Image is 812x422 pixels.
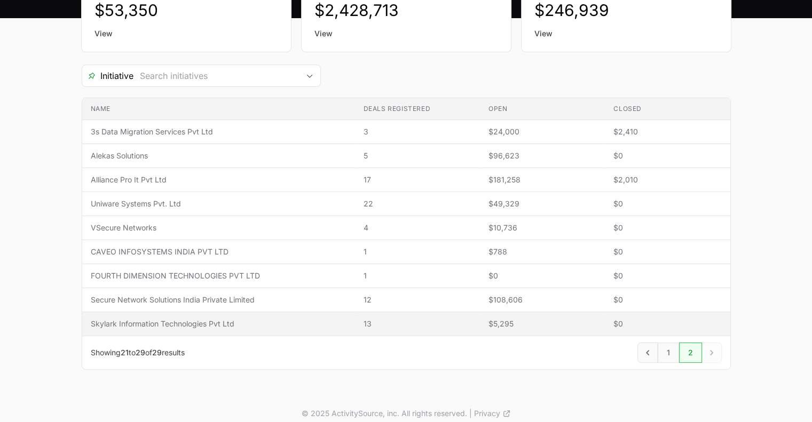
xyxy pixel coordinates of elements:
span: 13 [364,319,471,329]
span: Alekas Solutions [91,150,346,161]
span: $0 [613,294,721,305]
span: 22 [364,198,471,209]
span: 17 [364,174,471,185]
span: $108,606 [488,294,596,305]
span: Alliance Pro It Pvt Ltd [91,174,346,185]
span: $10,736 [488,222,596,233]
span: $24,000 [488,126,596,137]
span: VSecure Networks [91,222,346,233]
dd: $246,939 [534,1,718,20]
span: $2,010 [613,174,721,185]
span: $0 [613,246,721,257]
th: Deals registered [355,98,480,120]
span: 3 [364,126,471,137]
span: | [469,408,472,419]
p: Showing to of results [91,347,185,358]
span: 1 [364,270,471,281]
span: FOURTH DIMENSION TECHNOLOGIES PVT LTD [91,270,346,281]
span: $0 [613,270,721,281]
span: $0 [488,270,596,281]
span: 21 [121,348,129,357]
th: Closed [605,98,730,120]
input: Search initiatives [133,65,299,86]
span: $49,329 [488,198,596,209]
span: Secure Network Solutions India Private Limited [91,294,346,305]
th: Open [480,98,605,120]
dd: $53,350 [94,1,278,20]
span: 4 [364,222,471,233]
a: View [94,28,278,39]
a: Previous [637,343,658,363]
span: $181,258 [488,174,596,185]
span: $2,410 [613,126,721,137]
span: $5,295 [488,319,596,329]
span: $96,623 [488,150,596,161]
span: Skylark Information Technologies Pvt Ltd [91,319,346,329]
span: $0 [613,150,721,161]
span: 12 [364,294,471,305]
a: View [314,28,498,39]
a: 1 [658,343,679,363]
a: 2 [679,343,702,363]
span: 29 [152,348,162,357]
dd: $2,428,713 [314,1,498,20]
span: $0 [613,222,721,233]
span: Uniware Systems Pvt. Ltd [91,198,346,209]
span: $0 [613,319,721,329]
p: © 2025 ActivitySource, inc. All rights reserved. [302,408,467,419]
th: Name [82,98,355,120]
span: 5 [364,150,471,161]
span: 29 [136,348,145,357]
span: $0 [613,198,721,209]
span: 1 [364,246,471,257]
span: 3s Data Migration Services Pvt Ltd [91,126,346,137]
a: View [534,28,718,39]
span: $788 [488,246,596,257]
span: Initiative [82,69,133,82]
a: Privacy [474,408,511,419]
div: Open [299,65,320,86]
span: CAVEO INFOSYSTEMS INDIA PVT LTD [91,246,346,257]
section: Deals Filters [82,65,731,370]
